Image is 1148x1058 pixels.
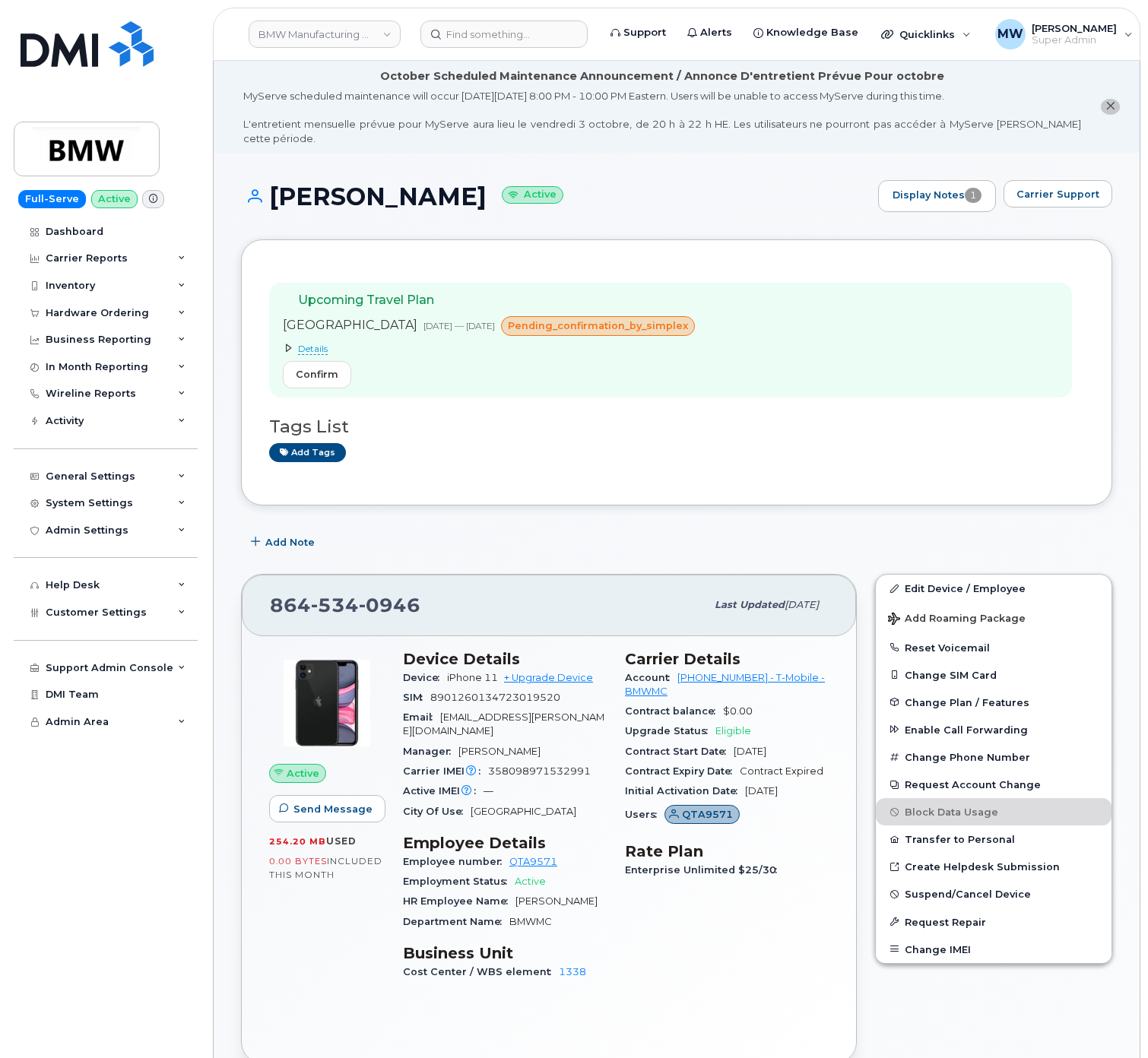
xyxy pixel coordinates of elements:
span: Active [287,766,319,781]
span: Cost Center / WBS element [403,966,559,977]
span: Contract Start Date [625,746,734,757]
span: Enable Call Forwarding [905,724,1028,735]
a: Display Notes1 [878,180,996,212]
span: — [484,785,493,797]
a: Edit Device / Employee [876,575,1112,602]
span: Employee number [403,856,509,867]
button: Suspend/Cancel Device [876,880,1112,908]
a: 1338 [559,966,586,977]
span: pending_confirmation_by_simplex [508,318,688,333]
button: Change Phone Number [876,743,1112,771]
span: Account [625,672,677,683]
button: Add Roaming Package [876,602,1112,633]
button: Request Repair [876,908,1112,936]
h3: Business Unit [403,944,607,962]
span: Upcoming Travel Plan [298,293,434,307]
span: $0.00 [723,705,753,717]
span: Active [515,876,546,887]
span: Send Message [293,802,373,816]
button: Change SIM Card [876,661,1112,689]
div: MyServe scheduled maintenance will occur [DATE][DATE] 8:00 PM - 10:00 PM Eastern. Users will be u... [243,89,1081,145]
span: [PERSON_NAME] [458,746,541,757]
span: 254.20 MB [269,836,326,847]
button: Carrier Support [1004,180,1112,207]
a: QTA9571 [664,809,740,820]
button: Change Plan / Features [876,689,1112,716]
button: Transfer to Personal [876,825,1112,853]
span: included this month [269,855,382,880]
h3: Carrier Details [625,650,829,668]
summary: Details [283,342,701,355]
button: Block Data Usage [876,798,1112,825]
a: [PHONE_NUMBER] - T-Mobile - BMWMC [625,672,825,697]
span: 0946 [359,594,420,616]
span: BMWMC [509,916,552,927]
span: 8901260134723019520 [430,692,560,703]
span: Details [298,343,328,355]
span: 0.00 Bytes [269,856,327,866]
button: Confirm [283,361,351,388]
a: + Upgrade Device [504,672,593,683]
div: October Scheduled Maintenance Announcement / Annonce D'entretient Prévue Pour octobre [380,68,944,84]
span: used [326,835,357,847]
span: Employment Status [403,876,515,887]
button: Add Note [241,528,328,556]
h3: Tags List [269,417,1084,436]
span: iPhone 11 [447,672,498,683]
span: Active IMEI [403,785,484,797]
span: Email [403,711,440,723]
span: Carrier Support [1016,187,1099,201]
span: City Of Use [403,806,471,817]
a: Add tags [269,443,346,462]
button: Enable Call Forwarding [876,716,1112,743]
a: Create Helpdesk Submission [876,853,1112,880]
h3: Rate Plan [625,842,829,860]
h1: [PERSON_NAME] [241,183,871,210]
span: 358098971532991 [488,765,591,777]
span: [GEOGRAPHIC_DATA] [283,318,417,332]
span: [PERSON_NAME] [515,895,598,907]
span: Contract Expired [740,765,823,777]
button: Request Account Change [876,771,1112,798]
button: Reset Voicemail [876,634,1112,661]
button: close notification [1101,99,1120,115]
span: Upgrade Status [625,725,715,736]
span: Add Note [265,535,315,550]
span: Initial Activation Date [625,785,745,797]
span: 1 [965,188,982,203]
span: Carrier IMEI [403,765,488,777]
span: Eligible [715,725,751,736]
h3: Device Details [403,650,607,668]
span: Change Plan / Features [905,696,1029,708]
span: [DATE] [745,785,778,797]
span: [DATE] — [DATE] [423,320,495,331]
span: Contract balance [625,705,723,717]
img: iPhone_11.jpg [281,657,373,749]
span: Suspend/Cancel Device [905,889,1031,900]
h3: Employee Details [403,834,607,852]
span: [DATE] [734,746,766,757]
span: Department Name [403,916,509,927]
a: QTA9571 [509,856,557,867]
span: Confirm [296,367,338,382]
span: Contract Expiry Date [625,765,740,777]
span: [EMAIL_ADDRESS][PERSON_NAME][DOMAIN_NAME] [403,711,604,736]
span: Manager [403,746,458,757]
span: [DATE] [785,599,819,610]
span: 534 [311,594,359,616]
span: Users [625,809,664,820]
span: Last updated [715,599,785,610]
span: Add Roaming Package [888,613,1026,627]
span: 864 [270,594,420,616]
span: HR Employee Name [403,895,515,907]
span: [GEOGRAPHIC_DATA] [471,806,576,817]
small: Active [502,186,563,204]
span: SIM [403,692,430,703]
span: QTA9571 [682,807,733,822]
button: Change IMEI [876,936,1112,963]
span: Enterprise Unlimited $25/30 [625,864,785,876]
button: Send Message [269,795,385,822]
iframe: Messenger Launcher [1082,992,1137,1047]
span: Device [403,672,447,683]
